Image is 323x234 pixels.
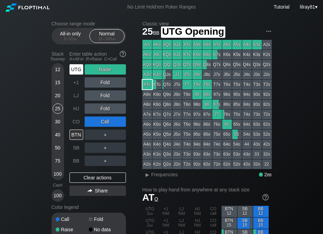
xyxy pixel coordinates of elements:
div: ＋ [85,156,126,166]
div: AQs [162,40,172,49]
div: 66 [222,120,232,129]
div: Q9s [192,60,202,69]
div: T5o [182,130,192,139]
div: CO call [206,206,221,217]
div: 30 [53,116,63,127]
div: T2o [182,159,192,169]
div: T9s [192,80,202,89]
div: 50 [53,143,63,153]
div: Q4o [162,140,172,149]
div: 32o [252,159,262,169]
div: BTN 12 [222,206,237,217]
div: Normal [91,30,123,43]
div: QQ [162,60,172,69]
div: 83o [202,149,212,159]
div: AA [142,40,152,49]
div: AKo [142,50,152,59]
div: K3s [252,50,262,59]
div: CO [69,116,83,127]
div: Q9o [162,90,172,99]
div: 93o [192,149,202,159]
div: BB 15 [253,218,269,229]
div: No data [89,227,122,232]
div: 42s [262,140,272,149]
div: UTG 2 [142,218,158,229]
div: Call [85,116,126,127]
img: ellipsis.fd386fe8.svg [265,27,272,35]
div: 5 – 12 [56,36,85,41]
div: A4o [142,140,152,149]
div: J6o [172,120,182,129]
div: T4s [242,80,252,89]
div: J2s [262,70,272,79]
div: TT [182,80,192,89]
div: KJs [172,50,182,59]
div: 83s [252,100,262,109]
span: Frequencies [151,172,178,177]
img: help.32db89a4.svg [262,193,269,201]
div: K7s [212,50,222,59]
div: BB [69,156,83,166]
div: 82s [262,100,272,109]
div: 54o [232,140,242,149]
div: Q4s [242,60,252,69]
div: 97o [192,110,202,119]
div: 74o [212,140,222,149]
div: 40 [53,130,63,140]
div: 32s [262,149,272,159]
span: bb [112,36,116,41]
div: A6o [142,120,152,129]
div: 94o [192,140,202,149]
div: BTN 15 [222,218,237,229]
div: LJ [69,90,83,101]
div: KJo [152,70,162,79]
div: SB 15 [237,218,253,229]
div: 42o [242,159,252,169]
div: 43o [242,149,252,159]
div: Tourney [49,57,67,62]
div: +1 fold [158,218,174,229]
div: 87s [212,100,222,109]
div: Q5s [232,60,242,69]
div: A=All-in R=Raise C=Call [69,57,126,62]
div: 75 [53,156,63,166]
div: AKs [152,40,162,49]
div: 72s [262,110,272,119]
div: 75s [232,110,242,119]
span: bb [149,211,153,216]
div: ATs [182,40,192,49]
div: 25 [53,103,63,114]
div: K4s [242,50,252,59]
div: 92o [192,159,202,169]
div: Stack [49,48,67,64]
div: Fold [85,77,126,88]
div: 94s [242,90,252,99]
div: LJ fold [174,206,190,217]
div: J8o [172,100,182,109]
div: J3s [252,70,262,79]
div: ＋ [85,130,126,140]
div: 72o [212,159,222,169]
div: 75o [212,130,222,139]
div: HJ fold [190,218,205,229]
div: T6s [222,80,232,89]
span: o [154,194,158,202]
div: 63o [222,149,232,159]
div: SB 12 [237,206,253,217]
div: A5s [232,40,242,49]
div: 85s [232,100,242,109]
div: T2s [262,80,272,89]
div: J9s [192,70,202,79]
img: Floptimal logo [6,3,50,12]
div: 86s [222,100,232,109]
div: K2o [152,159,162,169]
div: 44 [242,140,252,149]
div: 87o [202,110,212,119]
div: K4o [152,140,162,149]
div: 52o [232,159,242,169]
span: bb [153,29,160,36]
div: A9s [192,40,202,49]
div: 65s [232,120,242,129]
div: QTo [162,80,172,89]
div: A7o [142,110,152,119]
